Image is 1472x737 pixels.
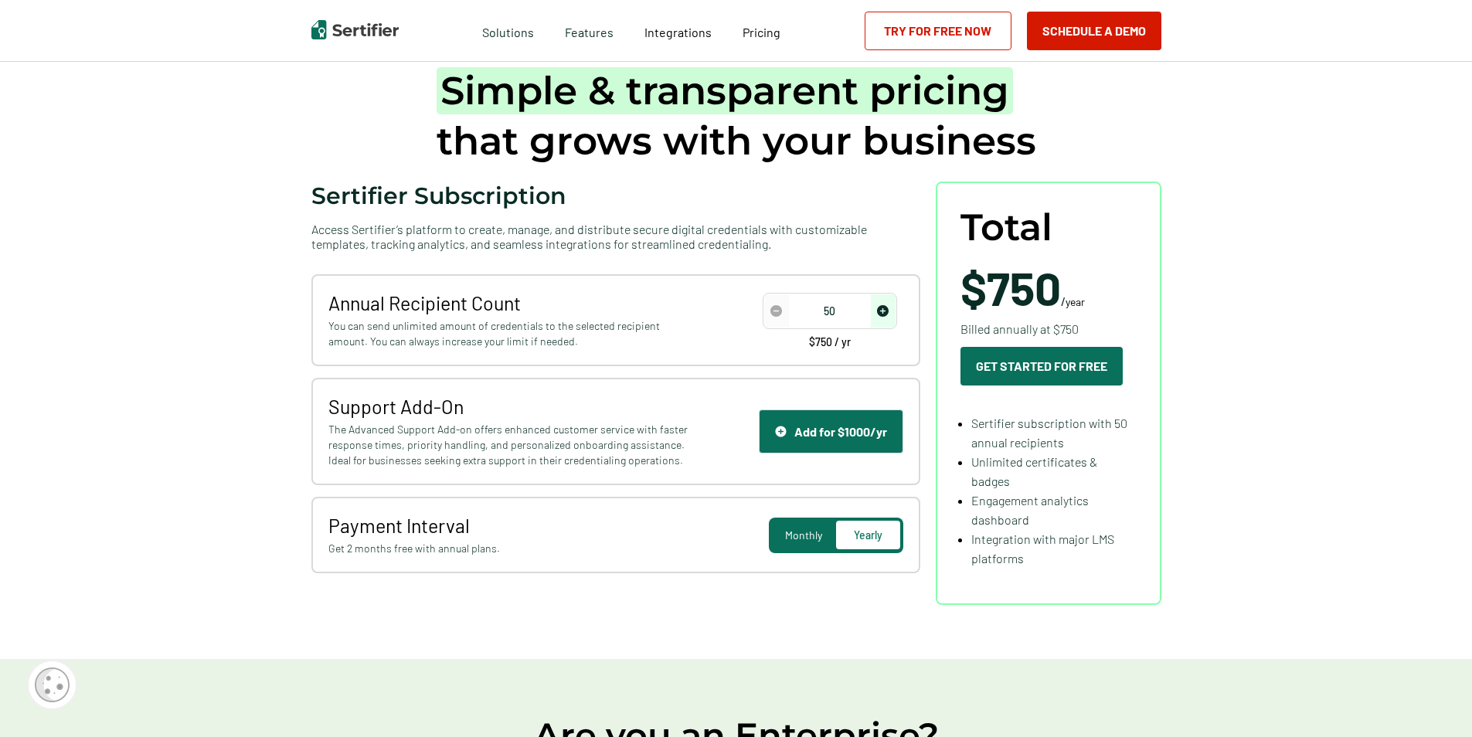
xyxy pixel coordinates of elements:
[328,318,692,349] span: You can send unlimited amount of credentials to the selected recipient amount. You can always inc...
[328,422,692,468] span: The Advanced Support Add-on offers enhanced customer service with faster response times, priority...
[644,21,712,40] a: Integrations
[770,305,782,317] img: Decrease Icon
[854,528,882,542] span: Yearly
[437,66,1036,166] h1: that grows with your business
[743,25,780,39] span: Pricing
[960,206,1052,249] span: Total
[960,260,1061,315] span: $750
[971,416,1127,450] span: Sertifier subscription with 50 annual recipients
[809,337,851,348] span: $750 / yr
[785,528,822,542] span: Monthly
[328,291,692,314] span: Annual Recipient Count
[865,12,1011,50] a: Try for Free Now
[328,541,692,556] span: Get 2 months free with annual plans.
[971,454,1097,488] span: Unlimited certificates & badges
[1027,12,1161,50] button: Schedule a Demo
[960,319,1079,338] span: Billed annually at $750
[877,305,889,317] img: Increase Icon
[565,21,614,40] span: Features
[1066,295,1085,308] span: year
[764,294,789,328] span: decrease number
[1395,663,1472,737] iframe: Chat Widget
[311,20,399,39] img: Sertifier | Digital Credentialing Platform
[960,264,1085,311] span: /
[775,424,887,439] div: Add for $1000/yr
[328,395,692,418] span: Support Add-On
[437,67,1013,114] span: Simple & transparent pricing
[482,21,534,40] span: Solutions
[328,514,692,537] span: Payment Interval
[644,25,712,39] span: Integrations
[311,222,920,251] span: Access Sertifier’s platform to create, manage, and distribute secure digital credentials with cus...
[960,347,1123,385] button: Get Started For Free
[743,21,780,40] a: Pricing
[971,532,1114,565] span: Integration with major LMS platforms
[35,667,70,702] img: Cookie Popup Icon
[971,493,1089,527] span: Engagement analytics dashboard
[775,426,787,437] img: Support Icon
[871,294,896,328] span: increase number
[759,409,903,453] button: Support IconAdd for $1000/yr
[311,182,566,210] span: Sertifier Subscription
